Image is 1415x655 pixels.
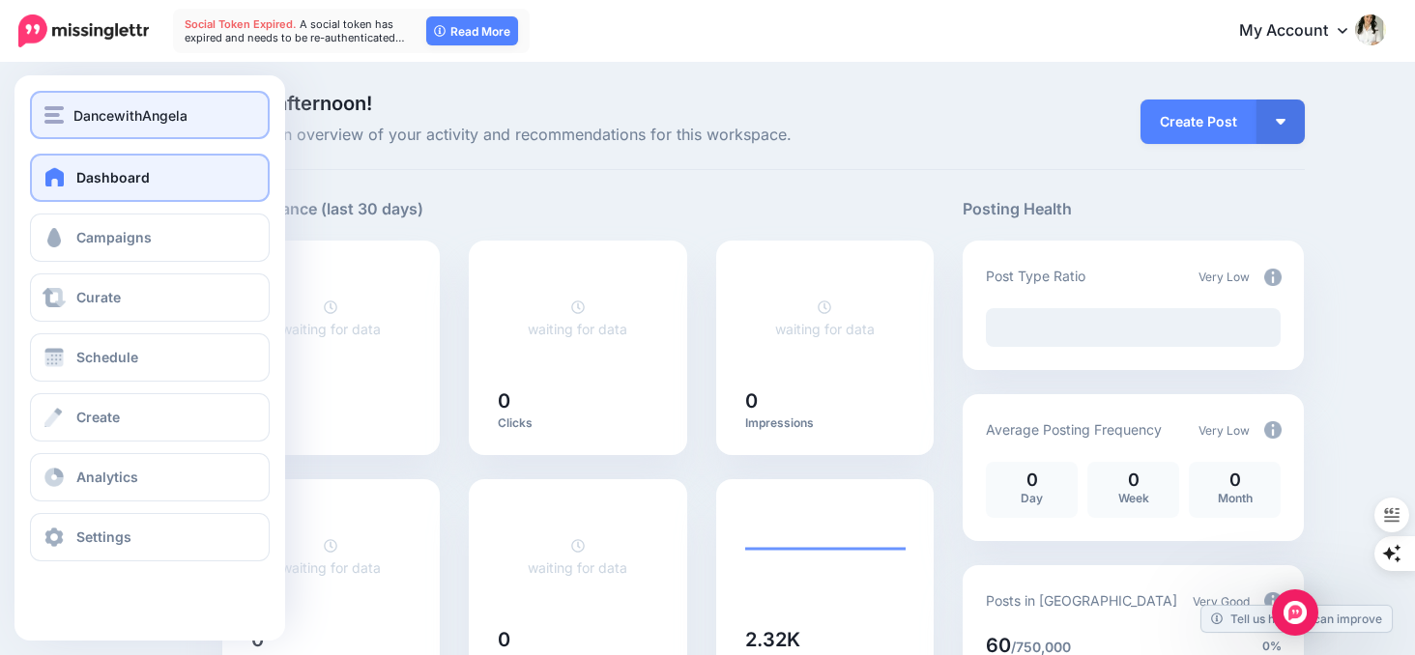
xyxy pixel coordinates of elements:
span: Curate [76,289,121,305]
span: Here's an overview of your activity and recommendations for this workspace. [222,123,935,148]
a: Create Post [1141,100,1256,144]
a: Schedule [30,333,270,382]
span: Good afternoon! [222,92,372,115]
p: Post Type Ratio [986,265,1085,287]
span: Dashboard [76,169,150,185]
a: Tell us how we can improve [1201,606,1392,632]
img: Missinglettr [18,14,149,47]
img: info-circle-grey.png [1264,592,1282,610]
p: Posts in [GEOGRAPHIC_DATA] [986,589,1177,612]
p: 0 [1198,471,1271,489]
a: waiting for data [528,299,627,337]
span: Day [1021,491,1043,505]
a: Settings [30,513,270,561]
span: Create [76,409,120,425]
span: Week [1118,491,1149,505]
span: Very Low [1198,270,1250,284]
p: Impressions [745,415,906,431]
button: DancewithAngela [30,91,270,139]
p: 0 [996,471,1068,489]
a: waiting for data [281,299,381,337]
a: waiting for data [281,537,381,576]
h5: 0 [745,391,906,411]
h5: Posting Health [963,197,1304,221]
h5: 0 [498,391,658,411]
h5: 0 [251,630,412,649]
a: Dashboard [30,154,270,202]
a: Create [30,393,270,441]
span: Social Token Expired. [185,17,297,31]
img: arrow-down-white.png [1276,119,1285,125]
h5: 0 [498,630,658,649]
a: waiting for data [528,537,627,576]
a: Read More [426,16,518,45]
span: A social token has expired and needs to be re-authenticated… [185,17,405,44]
p: Clicks [498,415,658,431]
a: Curate [30,273,270,322]
span: DancewithAngela [73,104,188,127]
p: Average Posting Frequency [986,418,1162,441]
a: Analytics [30,453,270,501]
img: menu.png [44,106,64,124]
h5: Performance (last 30 days) [222,197,423,221]
span: Very Good [1193,594,1250,609]
span: Schedule [76,349,138,365]
span: Campaigns [76,229,152,245]
p: 0 [1097,471,1170,489]
img: info-circle-grey.png [1264,269,1282,286]
h5: 2.32K [745,630,906,649]
p: Posts [251,415,412,431]
span: Analytics [76,469,138,485]
span: Settings [76,528,131,545]
h5: 0 [251,391,412,411]
div: Open Intercom Messenger [1272,589,1318,636]
span: /750,000 [1011,639,1071,655]
a: My Account [1220,8,1386,55]
span: Very Low [1198,423,1250,438]
a: waiting for data [775,299,875,337]
a: Campaigns [30,214,270,262]
span: Month [1218,491,1253,505]
img: info-circle-grey.png [1264,421,1282,439]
